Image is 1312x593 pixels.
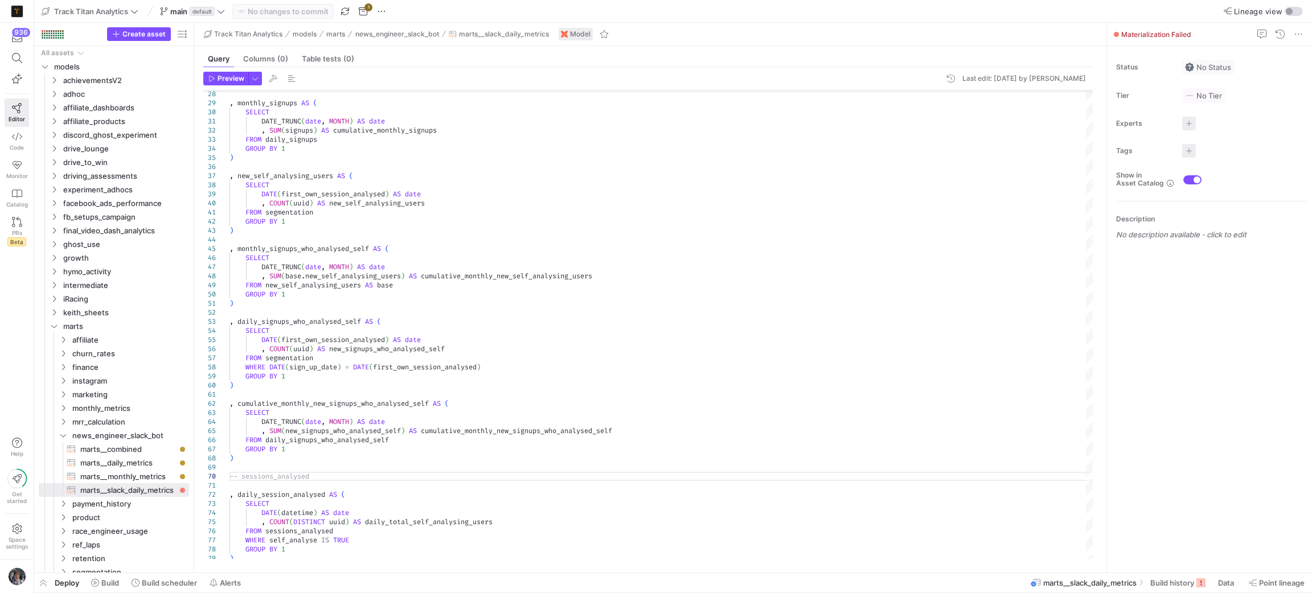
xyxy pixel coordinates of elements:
[281,126,285,135] span: (
[245,108,269,117] span: SELECT
[377,281,393,290] span: base
[39,278,189,292] div: Press SPACE to select this row.
[5,98,29,127] a: Editor
[122,30,166,38] span: Create asset
[203,98,216,108] div: 29
[269,217,277,226] span: BY
[245,180,269,190] span: SELECT
[421,271,592,281] span: cumulative_monthly_new_self_analysing_users
[352,27,442,41] button: news_engineer_slack_bot
[63,170,187,183] span: driving_assessments
[203,244,216,253] div: 45
[63,224,187,237] span: final_video_dash_analytics
[5,127,29,155] a: Code
[245,144,265,153] span: GROUP
[10,144,24,151] span: Code
[357,262,365,271] span: AS
[305,117,321,126] span: date
[385,335,389,344] span: )
[126,573,202,592] button: Build scheduler
[369,117,385,126] span: date
[39,306,189,319] div: Press SPACE to select this row.
[203,308,216,317] div: 52
[39,87,189,101] div: Press SPACE to select this row.
[72,429,187,442] span: news_engineer_slack_bot
[203,226,216,235] div: 43
[39,101,189,114] div: Press SPACE to select this row.
[101,578,119,587] span: Build
[39,456,189,470] a: marts__daily_metrics​​​​​​​​​​
[261,190,277,199] span: DATE
[1213,573,1241,592] button: Data
[203,199,216,208] div: 40
[269,372,277,381] span: BY
[72,374,187,388] span: instagram
[281,144,285,153] span: 1
[203,262,216,271] div: 47
[281,271,285,281] span: (
[261,335,277,344] span: DATE
[72,333,187,347] span: affiliate
[203,162,216,171] div: 36
[80,470,176,483] span: marts__monthly_metrics​​​​​​​​​​
[229,226,233,235] span: )
[309,199,313,208] span: )
[41,49,74,57] div: All assets
[289,344,293,353] span: (
[39,360,189,374] div: Press SPACE to select this row.
[203,281,216,290] div: 49
[39,237,189,251] div: Press SPACE to select this row.
[39,251,189,265] div: Press SPACE to select this row.
[405,190,421,199] span: date
[329,262,349,271] span: MONTH
[245,363,265,372] span: WHERE
[1182,60,1234,75] button: No statusNo Status
[245,290,265,299] span: GROUP
[203,235,216,244] div: 44
[208,55,229,63] span: Query
[285,126,313,135] span: signups
[39,374,189,388] div: Press SPACE to select this row.
[5,155,29,184] a: Monitor
[203,180,216,190] div: 38
[203,326,216,335] div: 54
[305,271,401,281] span: new_self_analysing_users
[281,372,285,381] span: 1
[203,353,216,363] div: 57
[203,135,216,144] div: 33
[39,470,189,483] a: marts__monthly_metrics​​​​​​​​​​
[261,199,265,208] span: ,
[369,363,373,372] span: (
[1218,578,1234,587] span: Data
[326,30,345,38] span: marts
[63,115,187,128] span: affiliate_products
[261,126,265,135] span: ,
[289,363,337,372] span: sign_up_date
[10,450,24,457] span: Help
[285,271,301,281] span: base
[1150,578,1194,587] span: Build history
[63,279,187,292] span: intermediate
[281,290,285,299] span: 1
[8,567,26,586] img: https://lh3.googleusercontent.com/a/AEdFTp5zC-foZFgAndG80ezPFSJoLY2tP00FMcRVqbPJ=s96-c
[203,72,248,85] button: Preview
[39,210,189,224] div: Press SPACE to select this row.
[39,183,189,196] div: Press SPACE to select this row.
[72,415,187,429] span: mrr_calculation
[63,252,187,265] span: growth
[243,55,288,63] span: Columns
[337,363,341,372] span: )
[1116,171,1164,187] span: Show in Asset Catalog
[265,208,313,217] span: segmentation
[7,237,26,246] span: Beta
[305,262,321,271] span: date
[39,442,189,456] a: marts__combined​​​​​​​​​​
[313,126,317,135] span: )
[409,271,417,281] span: AS
[1116,230,1307,239] p: No description available - click to edit
[39,196,189,210] div: Press SPACE to select this row.
[1185,63,1231,72] span: No Status
[5,518,29,555] a: Spacesettings
[269,290,277,299] span: BY
[349,171,353,180] span: (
